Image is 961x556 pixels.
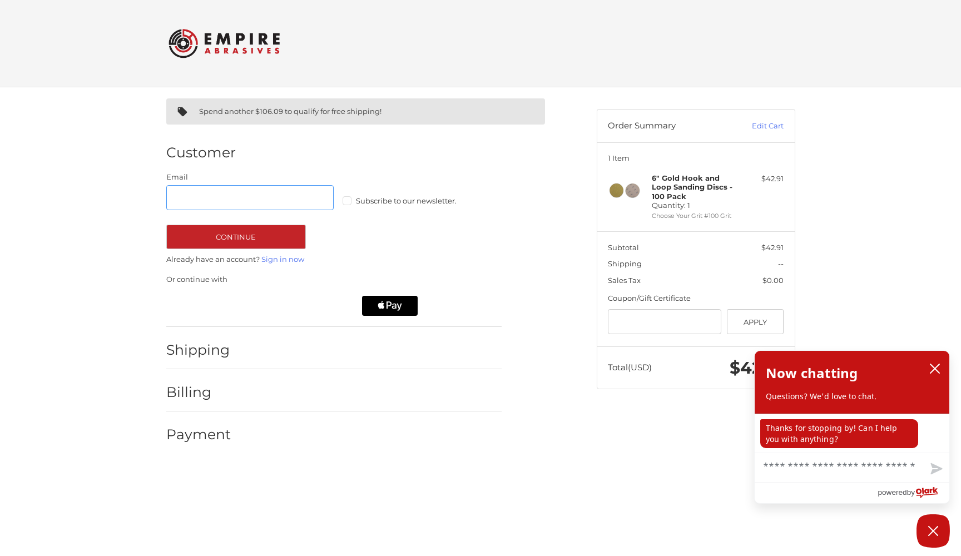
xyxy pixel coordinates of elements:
[926,360,944,377] button: close chatbox
[652,211,737,221] li: Choose Your Grit #100 Grit
[166,172,334,183] label: Email
[169,22,280,65] img: Empire Abrasives
[766,391,938,402] p: Questions? We'd love to chat.
[766,362,858,384] h2: Now chatting
[878,483,949,503] a: Powered by Olark
[730,358,784,378] span: $42.91
[166,225,306,249] button: Continue
[652,173,732,201] strong: 6" Gold Hook and Loop Sanding Discs - 100 Pack
[608,362,652,373] span: Total (USD)
[740,173,784,185] div: $42.91
[199,107,382,116] span: Spend another $106.09 to qualify for free shipping!
[166,384,231,401] h2: Billing
[608,153,784,162] h3: 1 Item
[356,196,457,205] span: Subscribe to our newsletter.
[907,485,915,499] span: by
[166,426,231,443] h2: Payment
[608,259,642,268] span: Shipping
[162,296,251,316] iframe: PayPal-paypal
[754,350,950,504] div: olark chatbox
[652,173,737,210] h4: Quantity: 1
[727,309,784,334] button: Apply
[608,293,784,304] div: Coupon/Gift Certificate
[922,456,949,482] button: Send message
[760,419,918,448] p: Thanks for stopping by! Can I help you with anything?
[727,121,784,132] a: Edit Cart
[166,341,231,359] h2: Shipping
[608,243,639,252] span: Subtotal
[166,274,502,285] p: Or continue with
[755,414,949,453] div: chat
[762,276,784,285] span: $0.00
[778,259,784,268] span: --
[608,121,727,132] h3: Order Summary
[608,309,721,334] input: Gift Certificate or Coupon Code
[166,254,502,265] p: Already have an account?
[917,514,950,548] button: Close Chatbox
[262,296,351,316] iframe: PayPal-paylater
[166,144,236,161] h2: Customer
[261,255,304,264] a: Sign in now
[761,243,784,252] span: $42.91
[608,276,641,285] span: Sales Tax
[878,485,906,499] span: powered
